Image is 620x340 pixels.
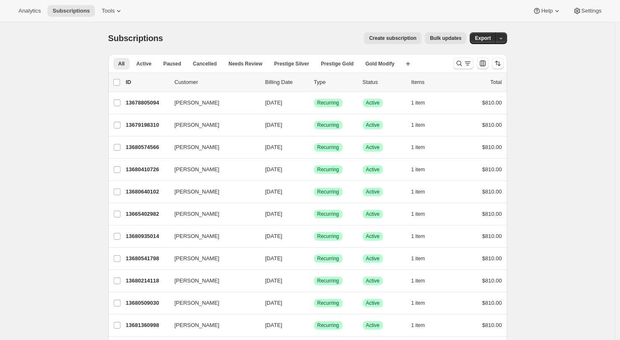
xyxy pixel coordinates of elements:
[265,78,307,86] p: Billing Date
[13,5,46,17] button: Analytics
[265,166,283,173] span: [DATE]
[366,277,380,284] span: Active
[126,165,168,174] p: 13680410726
[482,255,502,262] span: $810.00
[170,230,254,243] button: [PERSON_NAME]
[274,60,309,67] span: Prestige Silver
[126,253,502,264] div: 13680541798[PERSON_NAME][DATE]SuccessRecurringSuccessActive1 item$810.00
[170,163,254,176] button: [PERSON_NAME]
[411,144,425,151] span: 1 item
[411,119,434,131] button: 1 item
[568,5,607,17] button: Settings
[528,5,566,17] button: Help
[541,8,552,14] span: Help
[170,274,254,288] button: [PERSON_NAME]
[175,78,259,86] p: Customer
[411,97,434,109] button: 1 item
[126,299,168,307] p: 13680509030
[482,122,502,128] span: $810.00
[411,297,434,309] button: 1 item
[411,275,434,287] button: 1 item
[175,321,220,330] span: [PERSON_NAME]
[366,255,380,262] span: Active
[411,186,434,198] button: 1 item
[317,188,339,195] span: Recurring
[366,188,380,195] span: Active
[126,254,168,263] p: 13680541798
[47,5,95,17] button: Subscriptions
[425,32,466,44] button: Bulk updates
[163,60,181,67] span: Paused
[317,144,339,151] span: Recurring
[126,232,168,241] p: 13680935014
[170,185,254,199] button: [PERSON_NAME]
[366,99,380,106] span: Active
[18,8,41,14] span: Analytics
[175,210,220,218] span: [PERSON_NAME]
[126,188,168,196] p: 13680640102
[126,208,502,220] div: 13665402982[PERSON_NAME][DATE]SuccessRecurringSuccessActive1 item$810.00
[401,58,415,70] button: Create new view
[317,211,339,217] span: Recurring
[108,34,163,43] span: Subscriptions
[411,255,425,262] span: 1 item
[175,277,220,285] span: [PERSON_NAME]
[118,60,125,67] span: All
[175,232,220,241] span: [PERSON_NAME]
[365,60,394,67] span: Gold Modify
[411,78,453,86] div: Items
[482,211,502,217] span: $810.00
[411,233,425,240] span: 1 item
[490,78,502,86] p: Total
[411,230,434,242] button: 1 item
[482,233,502,239] span: $810.00
[265,211,283,217] span: [DATE]
[175,165,220,174] span: [PERSON_NAME]
[411,322,425,329] span: 1 item
[317,99,339,106] span: Recurring
[97,5,128,17] button: Tools
[411,122,425,128] span: 1 item
[170,96,254,110] button: [PERSON_NAME]
[475,35,491,42] span: Export
[321,60,353,67] span: Prestige Gold
[369,35,416,42] span: Create subscription
[317,233,339,240] span: Recurring
[430,35,461,42] span: Bulk updates
[411,211,425,217] span: 1 item
[175,299,220,307] span: [PERSON_NAME]
[366,122,380,128] span: Active
[102,8,115,14] span: Tools
[411,166,425,173] span: 1 item
[482,277,502,284] span: $810.00
[366,166,380,173] span: Active
[363,78,405,86] p: Status
[366,211,380,217] span: Active
[411,208,434,220] button: 1 item
[265,255,283,262] span: [DATE]
[411,188,425,195] span: 1 item
[193,60,217,67] span: Cancelled
[228,60,262,67] span: Needs Review
[411,277,425,284] span: 1 item
[492,58,504,69] button: Sort the results
[411,99,425,106] span: 1 item
[265,300,283,306] span: [DATE]
[175,188,220,196] span: [PERSON_NAME]
[126,321,168,330] p: 13681360998
[175,121,220,129] span: [PERSON_NAME]
[482,322,502,328] span: $810.00
[170,296,254,310] button: [PERSON_NAME]
[265,188,283,195] span: [DATE]
[366,144,380,151] span: Active
[317,277,339,284] span: Recurring
[126,143,168,152] p: 13680574566
[170,141,254,154] button: [PERSON_NAME]
[317,166,339,173] span: Recurring
[126,319,502,331] div: 13681360998[PERSON_NAME][DATE]SuccessRecurringSuccessActive1 item$810.00
[170,118,254,132] button: [PERSON_NAME]
[482,166,502,173] span: $810.00
[126,78,502,86] div: IDCustomerBilling DateTypeStatusItemsTotal
[317,322,339,329] span: Recurring
[482,300,502,306] span: $810.00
